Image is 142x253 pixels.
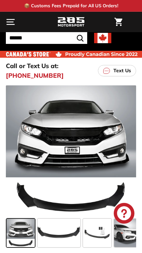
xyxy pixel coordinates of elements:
[6,61,59,71] p: Call or Text Us at:
[6,32,87,44] input: Search
[57,16,85,28] img: Logo_285_Motorsport_areodynamics_components
[112,203,136,225] inbox-online-store-chat: Shopify online store chat
[113,67,131,74] p: Text Us
[24,2,118,9] p: 📦 Customs Fees Prepaid for All US Orders!
[6,71,64,80] a: [PHONE_NUMBER]
[98,65,136,76] a: Text Us
[111,12,126,32] a: Cart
